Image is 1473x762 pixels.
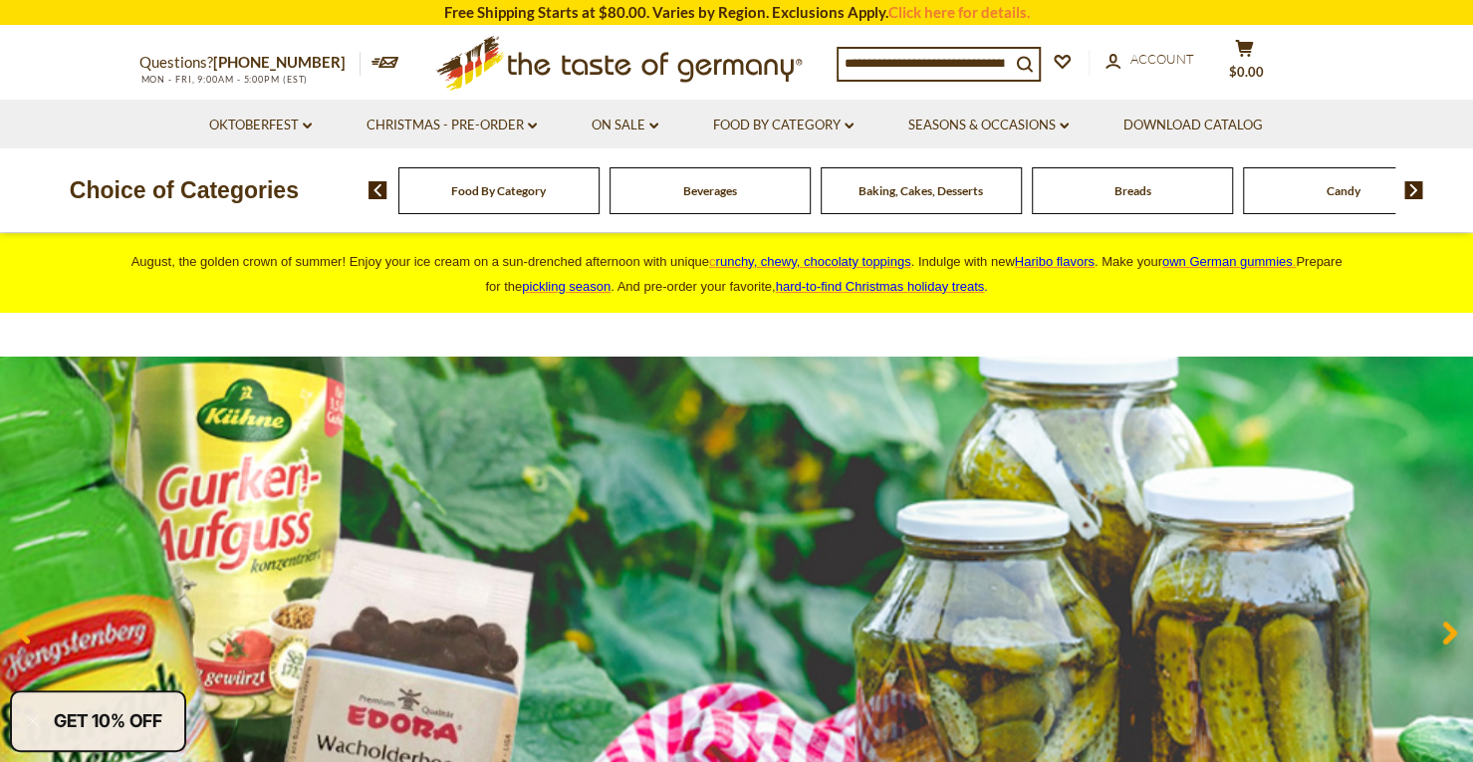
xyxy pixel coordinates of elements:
[1015,254,1095,269] a: Haribo flavors
[522,279,611,294] a: pickling season
[1327,183,1360,198] a: Candy
[715,254,910,269] span: runchy, chewy, chocolaty toppings
[859,183,983,198] a: Baking, Cakes, Desserts
[367,115,537,136] a: Christmas - PRE-ORDER
[1215,39,1275,89] button: $0.00
[451,183,546,198] a: Food By Category
[776,279,985,294] a: hard-to-find Christmas holiday treats
[1404,181,1423,199] img: next arrow
[713,115,854,136] a: Food By Category
[709,254,911,269] a: crunchy, chewy, chocolaty toppings
[1229,64,1264,80] span: $0.00
[776,279,988,294] span: .
[888,3,1030,21] a: Click here for details.
[139,74,309,85] span: MON - FRI, 9:00AM - 5:00PM (EST)
[1130,51,1194,67] span: Account
[368,181,387,199] img: previous arrow
[1113,183,1150,198] a: Breads
[1105,49,1194,71] a: Account
[683,183,737,198] a: Beverages
[908,115,1069,136] a: Seasons & Occasions
[1162,254,1296,269] a: own German gummies.
[1123,115,1263,136] a: Download Catalog
[1162,254,1293,269] span: own German gummies
[209,115,312,136] a: Oktoberfest
[592,115,658,136] a: On Sale
[139,50,361,76] p: Questions?
[213,53,346,71] a: [PHONE_NUMBER]
[131,254,1343,294] span: August, the golden crown of summer! Enjoy your ice cream on a sun-drenched afternoon with unique ...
